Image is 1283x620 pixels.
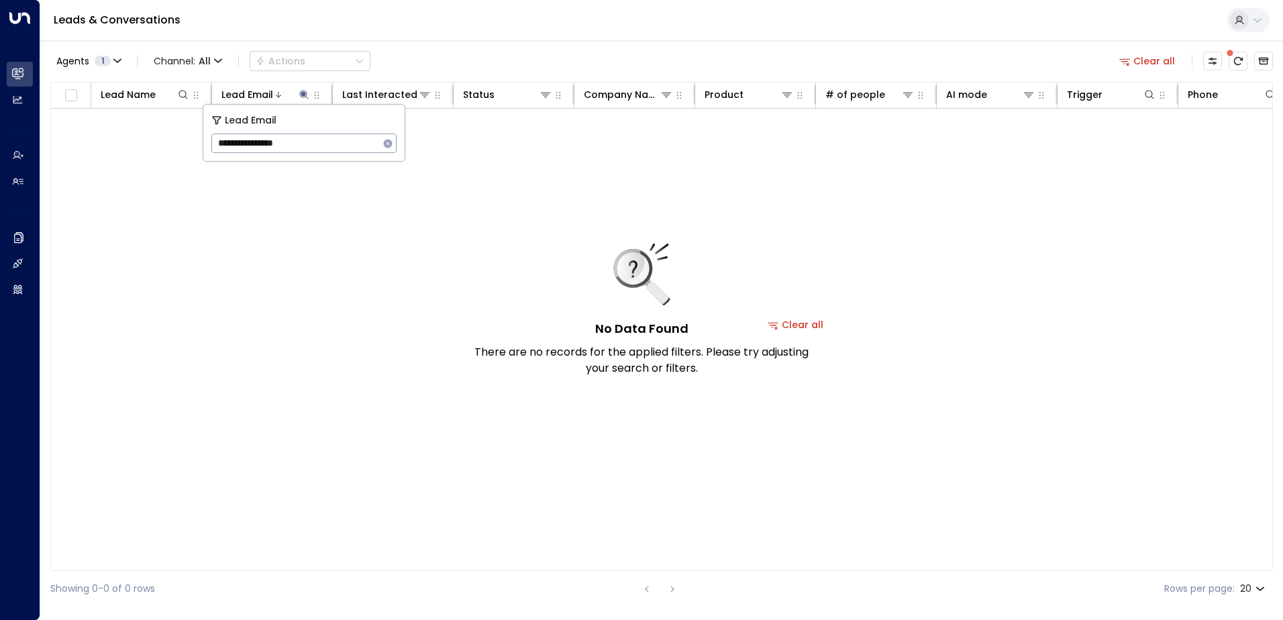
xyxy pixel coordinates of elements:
span: Lead Email [225,113,276,128]
p: There are no records for the applied filters. Please try adjusting your search or filters. [474,344,809,376]
div: Status [463,87,552,103]
span: Agents [56,56,89,66]
div: Phone [1188,87,1218,103]
span: Channel: [148,52,227,70]
a: Leads & Conversations [54,12,181,28]
div: Last Interacted [342,87,431,103]
div: Lead Name [101,87,156,103]
div: Product [705,87,794,103]
div: Trigger [1067,87,1156,103]
button: Agents1 [50,52,126,70]
button: Actions [250,51,370,71]
div: Actions [256,55,305,67]
div: # of people [825,87,915,103]
div: Showing 0-0 of 0 rows [50,582,155,596]
button: Customize [1203,52,1222,70]
button: Archived Leads [1254,52,1273,70]
button: Clear all [1114,52,1181,70]
div: Product [705,87,743,103]
div: 20 [1240,579,1268,599]
div: Button group with a nested menu [250,51,370,71]
span: 1 [95,56,111,66]
div: Trigger [1067,87,1102,103]
h5: No Data Found [595,319,688,338]
div: # of people [825,87,885,103]
div: AI mode [946,87,987,103]
div: Lead Name [101,87,190,103]
div: Company Name [584,87,660,103]
div: Last Interacted [342,87,417,103]
span: There are new threads available. Refresh the grid to view the latest updates. [1229,52,1247,70]
label: Rows per page: [1164,582,1235,596]
span: Toggle select all [62,87,79,104]
div: Company Name [584,87,673,103]
nav: pagination navigation [638,580,681,597]
div: Status [463,87,495,103]
div: Lead Email [221,87,311,103]
div: Phone [1188,87,1277,103]
div: AI mode [946,87,1035,103]
span: All [199,56,211,66]
div: Lead Email [221,87,273,103]
button: Channel:All [148,52,227,70]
